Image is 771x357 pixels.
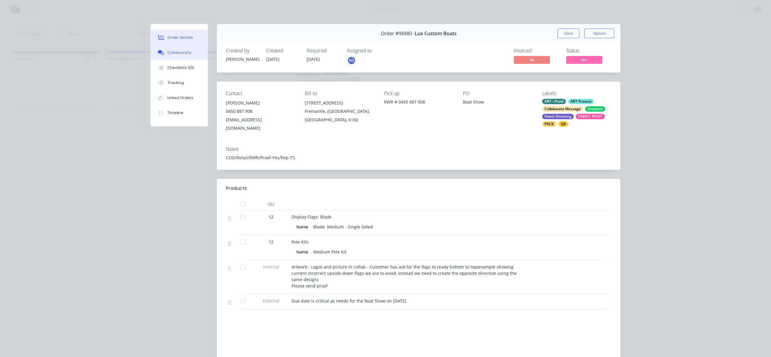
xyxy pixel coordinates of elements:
div: Name [296,222,311,231]
div: Name [296,247,311,256]
div: Order details [167,35,193,40]
span: No [514,56,550,64]
div: Invoiced [514,48,559,54]
span: 12 [269,214,273,220]
div: Contact [226,91,295,96]
div: Blade Medium - Single Sided [311,222,375,231]
div: Fabric Finishing [542,114,574,119]
div: Required [307,48,340,54]
div: Dispatch [585,106,605,112]
button: Options [584,29,614,38]
div: RWR # 0450 887 908 [384,99,453,105]
button: Timeline [151,105,208,120]
span: 12 [269,239,273,245]
div: [PERSON_NAME] [226,99,295,107]
span: Lux Custom Boats [415,31,457,36]
div: [STREET_ADDRESS]Fremantle, [GEOGRAPHIC_DATA], [GEOGRAPHIC_DATA], 6160 [305,99,374,124]
span: External [255,298,287,304]
span: Artwork - Logos and picture in collab - Customer has ask for the flags to ready bottom to top(exa... [292,264,518,289]
button: NS [347,56,356,65]
div: ART - Proof [542,99,566,104]
button: Linked Orders [151,90,208,105]
div: COD/Retail/RWR/Proof-Yes/Rep-TS [226,154,611,161]
span: Art [566,56,602,64]
span: Internal [255,264,287,270]
div: PO [463,91,532,96]
div: Checklists 0/0 [167,65,194,70]
div: PACK [542,121,556,127]
button: Art [566,56,602,65]
div: Timeline [167,110,183,116]
button: Tracking [151,75,208,90]
button: Checklists 0/0 [151,60,208,75]
div: Labels [542,91,611,96]
div: Collaborate [167,50,191,55]
div: Assigned to [347,48,407,54]
div: Linked Orders [167,95,193,101]
span: Pole Kits [292,239,309,245]
div: Tracking [167,80,184,85]
div: FABRIC PRINT [576,114,605,119]
div: QA [558,121,568,127]
button: Order details [151,30,208,45]
div: Fremantle, [GEOGRAPHIC_DATA], [GEOGRAPHIC_DATA], 6160 [305,107,374,124]
div: [PERSON_NAME] [226,56,259,62]
div: Notes [226,146,611,152]
div: Collaborate Message [542,106,583,112]
div: [EMAIL_ADDRESS][DOMAIN_NAME] [226,116,295,132]
div: Pick up [384,91,453,96]
span: Display Flags: Blade [292,214,332,220]
div: Boat Show [463,99,532,107]
button: Collaborate [151,45,208,60]
div: Bill to [305,91,374,96]
div: 0450 887 908 [226,107,295,116]
div: Status [566,48,611,54]
span: [DATE] [307,56,320,62]
div: Qty [253,198,289,210]
div: ART Process [568,99,594,104]
div: Created [266,48,299,54]
div: Created by [226,48,259,54]
span: [DATE] [266,56,279,62]
button: Close [557,29,579,38]
div: [STREET_ADDRESS] [305,99,374,107]
span: Order #98480 - [381,31,415,36]
div: Products [226,185,247,192]
div: [PERSON_NAME]0450 887 908[EMAIL_ADDRESS][DOMAIN_NAME] [226,99,295,132]
span: Due date is critical as needs for the Boat Show on [DATE] [292,298,406,304]
div: Medium Pole Kit [311,247,349,256]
